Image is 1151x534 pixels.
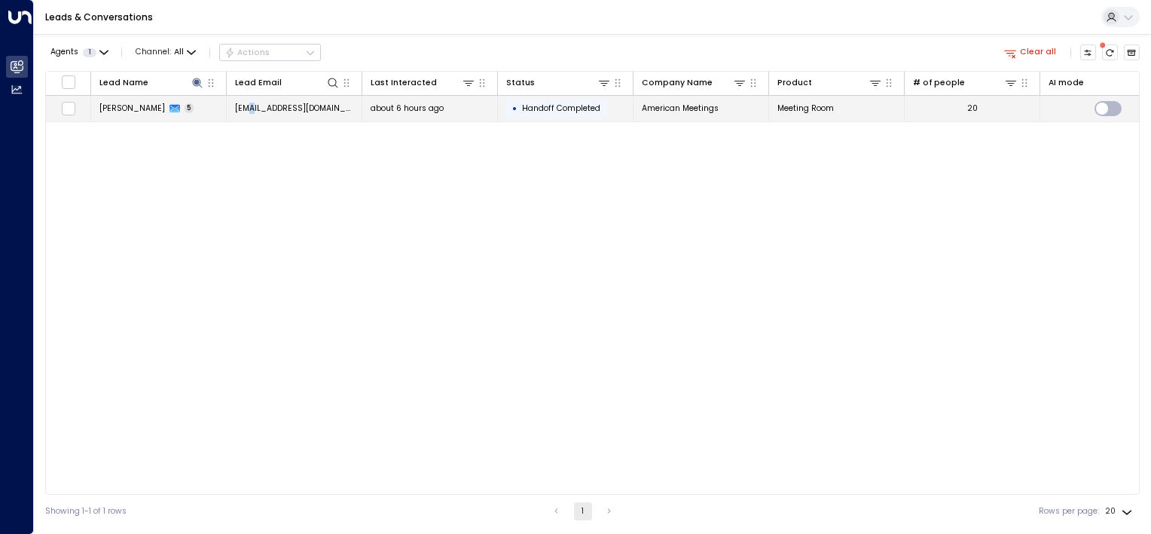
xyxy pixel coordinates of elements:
span: Handoff Completed [522,103,600,114]
div: Button group with a nested menu [219,44,321,62]
span: All [174,48,184,57]
span: about 6 hours ago [371,103,444,114]
div: Status [506,76,535,90]
label: Rows per page: [1039,505,1099,517]
div: Product [777,75,883,90]
div: Status [506,75,612,90]
span: kmassey@americanmeetings.com [235,103,354,114]
button: Archived Leads [1124,44,1140,61]
div: AI mode [1049,76,1084,90]
div: Actions [224,48,270,58]
div: # of people [913,75,1018,90]
button: Customize [1080,44,1097,61]
div: • [512,99,517,118]
div: Lead Email [235,75,340,90]
button: Agents1 [45,44,112,60]
div: Last Interacted [371,75,476,90]
span: There are new threads available. Refresh the grid to view the latest updates. [1102,44,1119,61]
a: Leads & Conversations [45,11,153,23]
div: Product [777,76,812,90]
span: Toggle select all [61,75,75,89]
div: Showing 1-1 of 1 rows [45,505,127,517]
span: Kimberly Massey [99,103,165,114]
span: 1 [83,48,96,57]
div: Last Interacted [371,76,437,90]
span: 5 [185,103,194,113]
button: Clear all [1000,44,1061,60]
button: Actions [219,44,321,62]
div: Company Name [642,75,747,90]
span: American Meetings [642,103,719,114]
div: 20 [1105,502,1135,520]
div: 20 [967,103,978,114]
div: Lead Email [235,76,282,90]
nav: pagination navigation [547,502,619,520]
div: # of people [913,76,965,90]
div: Lead Name [99,75,205,90]
span: Meeting Room [777,103,834,114]
button: Channel:All [131,44,200,60]
span: Agents [50,48,78,57]
span: Channel: [131,44,200,60]
button: page 1 [574,502,592,520]
div: Lead Name [99,76,148,90]
div: Company Name [642,76,713,90]
span: Toggle select row [61,101,75,115]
